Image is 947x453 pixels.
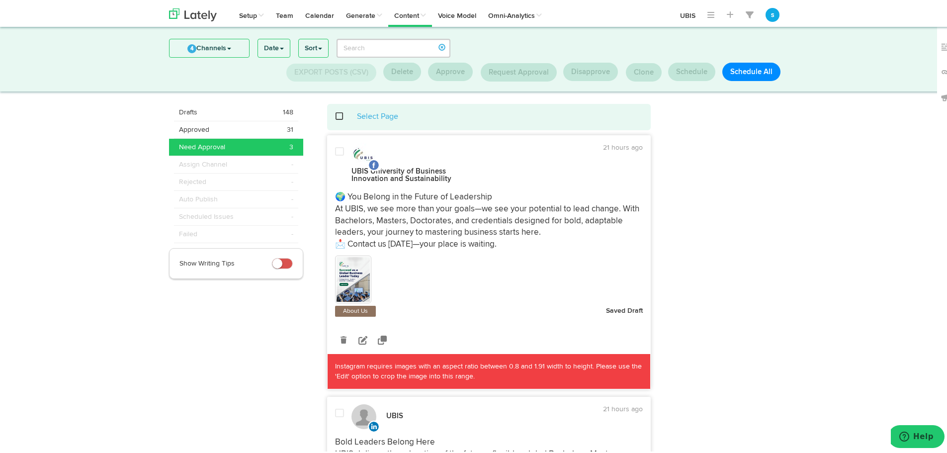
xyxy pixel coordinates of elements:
iframe: Opens a widget where you can find more information [891,423,945,448]
span: Failed [179,227,197,237]
span: 4 [187,42,196,51]
img: avatar_blank.jpg [351,402,376,427]
a: Sort [299,37,328,55]
span: - [291,227,293,237]
span: Show Writing Tips [179,258,235,265]
span: Rejected [179,175,206,185]
button: Delete [383,61,421,79]
img: linkedin.svg [368,419,380,431]
span: Clone [634,67,654,74]
span: Scheduled Issues [179,210,234,220]
span: Approved [179,123,209,133]
span: 148 [283,105,293,115]
span: - [291,175,293,185]
button: Request Approval [481,61,557,80]
span: Request Approval [489,67,549,74]
span: - [291,210,293,220]
button: s [766,6,779,20]
p: Instagram requires images with an aspect ratio between 0.8 and 1.91 width to height. Please use t... [330,355,648,384]
img: iTyXnvIOReyRJpGtF6p7 [337,255,370,300]
img: picture [351,141,376,166]
button: Schedule All [722,61,780,79]
button: Export Posts (CSV) [286,62,376,80]
a: Select Page [357,111,398,119]
strong: UBIS [386,410,403,418]
time: 21 hours ago [603,142,643,149]
a: About Us [341,304,370,314]
a: Date [258,37,290,55]
span: 31 [287,123,293,133]
strong: UBIS University of Business Innovation and Sustainability [351,166,451,181]
button: Approve [428,61,473,79]
img: facebook.svg [368,157,380,169]
button: Disapprove [563,61,618,79]
span: Auto Publish [179,192,218,202]
span: - [291,192,293,202]
input: Search [337,37,450,56]
p: 🌍 You Belong in the Future of Leadership At UBIS, we see more than your goals—we see your potenti... [335,189,643,249]
span: Drafts [179,105,197,115]
a: 4Channels [170,37,249,55]
time: 21 hours ago [603,404,643,411]
button: Clone [626,61,662,80]
button: Schedule [668,61,715,79]
span: 3 [289,140,293,150]
span: - [291,158,293,168]
span: Need Approval [179,140,225,150]
img: logo_lately_bg_light.svg [169,6,217,19]
strong: Saved Draft [606,305,643,312]
span: Assign Channel [179,158,227,168]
